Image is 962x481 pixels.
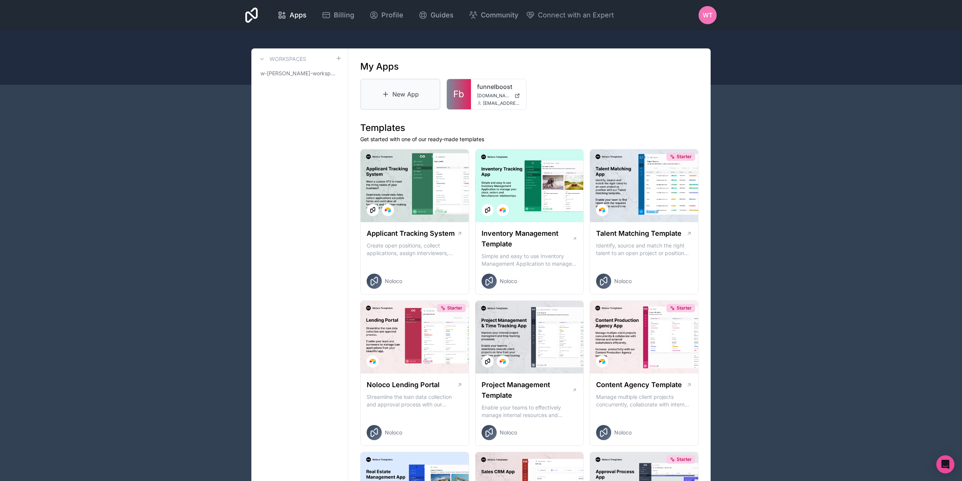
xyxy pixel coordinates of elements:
img: Airtable Logo [500,358,506,364]
button: Connect with an Expert [526,10,614,20]
p: Streamline the loan data collection and approval process with our Lending Portal template. [367,393,463,408]
span: Noloco [385,429,402,436]
p: Identify, source and match the right talent to an open project or position with our Talent Matchi... [596,242,692,257]
span: [EMAIL_ADDRESS][DOMAIN_NAME] [483,100,520,106]
a: Billing [316,7,360,23]
span: [DOMAIN_NAME] [477,93,511,99]
span: Noloco [500,429,517,436]
p: Create open positions, collect applications, assign interviewers, centralise candidate feedback a... [367,242,463,257]
span: WT [703,11,713,20]
h1: Noloco Lending Portal [367,380,440,390]
span: Profile [381,10,403,20]
a: w-[PERSON_NAME]-workspace [257,67,342,80]
span: w-[PERSON_NAME]-workspace [260,70,336,77]
span: Noloco [614,429,632,436]
span: Noloco [385,277,402,285]
img: Airtable Logo [500,207,506,213]
p: Enable your teams to effectively manage internal resources and execute client projects on time. [482,404,578,419]
h1: Content Agency Template [596,380,682,390]
span: Starter [677,305,692,311]
a: Guides [412,7,460,23]
div: Open Intercom Messenger [936,455,954,473]
a: [DOMAIN_NAME] [477,93,520,99]
a: Apps [271,7,313,23]
img: Airtable Logo [599,358,605,364]
span: Fb [453,88,464,100]
a: Workspaces [257,54,306,64]
span: Noloco [614,277,632,285]
a: Profile [363,7,409,23]
span: Guides [431,10,454,20]
span: Community [481,10,518,20]
span: Starter [677,154,692,160]
img: Airtable Logo [599,207,605,213]
h1: My Apps [360,61,399,73]
h1: Templates [360,122,699,134]
img: Airtable Logo [385,207,391,213]
h1: Project Management Template [482,380,572,401]
p: Simple and easy to use Inventory Management Application to manage your stock, orders and Manufact... [482,252,578,268]
span: Billing [334,10,354,20]
a: Fb [447,79,471,109]
span: Noloco [500,277,517,285]
a: funnelboost [477,82,520,91]
h3: Workspaces [270,55,306,63]
img: Airtable Logo [370,358,376,364]
p: Get started with one of our ready-made templates [360,135,699,143]
h1: Talent Matching Template [596,228,682,239]
span: Starter [677,456,692,462]
h1: Applicant Tracking System [367,228,455,239]
span: Apps [290,10,307,20]
span: Starter [447,305,462,311]
h1: Inventory Management Template [482,228,572,249]
p: Manage multiple client projects concurrently, collaborate with internal and external stakeholders... [596,393,692,408]
a: Community [463,7,524,23]
span: Connect with an Expert [538,10,614,20]
a: New App [360,79,440,110]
